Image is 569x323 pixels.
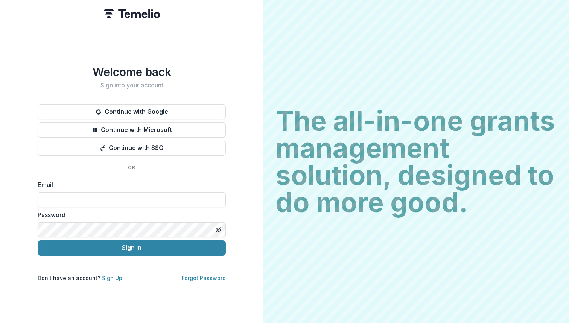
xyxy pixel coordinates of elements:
h1: Welcome back [38,65,226,79]
button: Continue with Microsoft [38,122,226,138]
label: Email [38,180,221,189]
label: Password [38,210,221,219]
p: Don't have an account? [38,274,122,282]
h2: Sign into your account [38,82,226,89]
img: Temelio [103,9,160,18]
a: Forgot Password [182,275,226,281]
button: Sign In [38,240,226,256]
button: Toggle password visibility [212,224,224,236]
button: Continue with Google [38,104,226,119]
button: Continue with SSO [38,141,226,156]
a: Sign Up [102,275,122,281]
